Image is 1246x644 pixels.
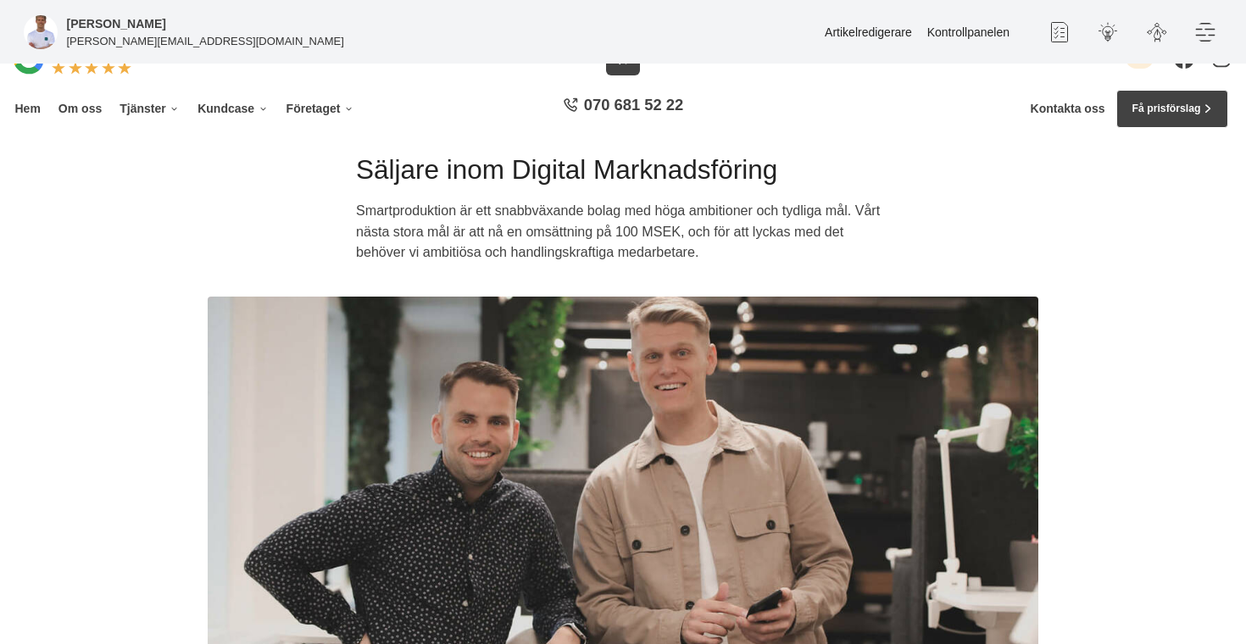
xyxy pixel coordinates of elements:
[825,25,912,39] a: Artikelredigerare
[12,90,43,128] a: Hem
[927,25,1010,39] a: Kontrollpanelen
[1031,102,1105,116] a: Kontakta oss
[1116,90,1228,128] a: Få prisförslag
[584,94,683,116] span: 070 681 52 22
[356,200,890,270] p: Smartproduktion är ett snabbväxande bolag med höga ambitioner och tydliga mål. Vårt nästa stora m...
[283,90,357,128] a: Företaget
[67,14,166,33] h5: Administratör
[24,15,58,49] img: foretagsbild-pa-smartproduktion-en-webbyraer-i-dalarnas-lan.png
[356,152,890,200] h1: Säljare inom Digital Marknadsföring
[55,90,104,128] a: Om oss
[1132,101,1200,117] span: Få prisförslag
[67,33,344,49] p: [PERSON_NAME][EMAIL_ADDRESS][DOMAIN_NAME]
[195,90,271,128] a: Kundcase
[117,90,183,128] a: Tjänster
[557,94,689,124] a: 070 681 52 22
